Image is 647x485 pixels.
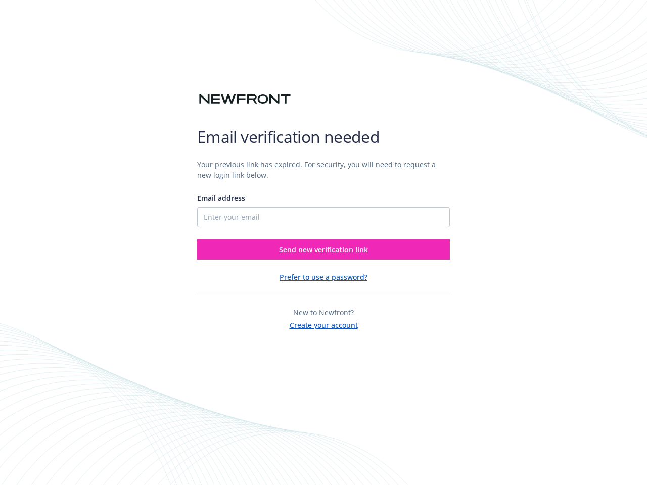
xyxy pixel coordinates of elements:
img: Newfront logo [197,90,293,108]
button: Prefer to use a password? [280,272,367,282]
h1: Email verification needed [197,127,450,147]
span: Email address [197,193,245,203]
input: Enter your email [197,207,450,227]
p: Your previous link has expired. For security, you will need to request a new login link below. [197,159,450,180]
button: Send new verification link [197,239,450,260]
span: New to Newfront? [293,308,354,317]
span: Send new verification link [279,245,368,254]
button: Create your account [290,318,358,330]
